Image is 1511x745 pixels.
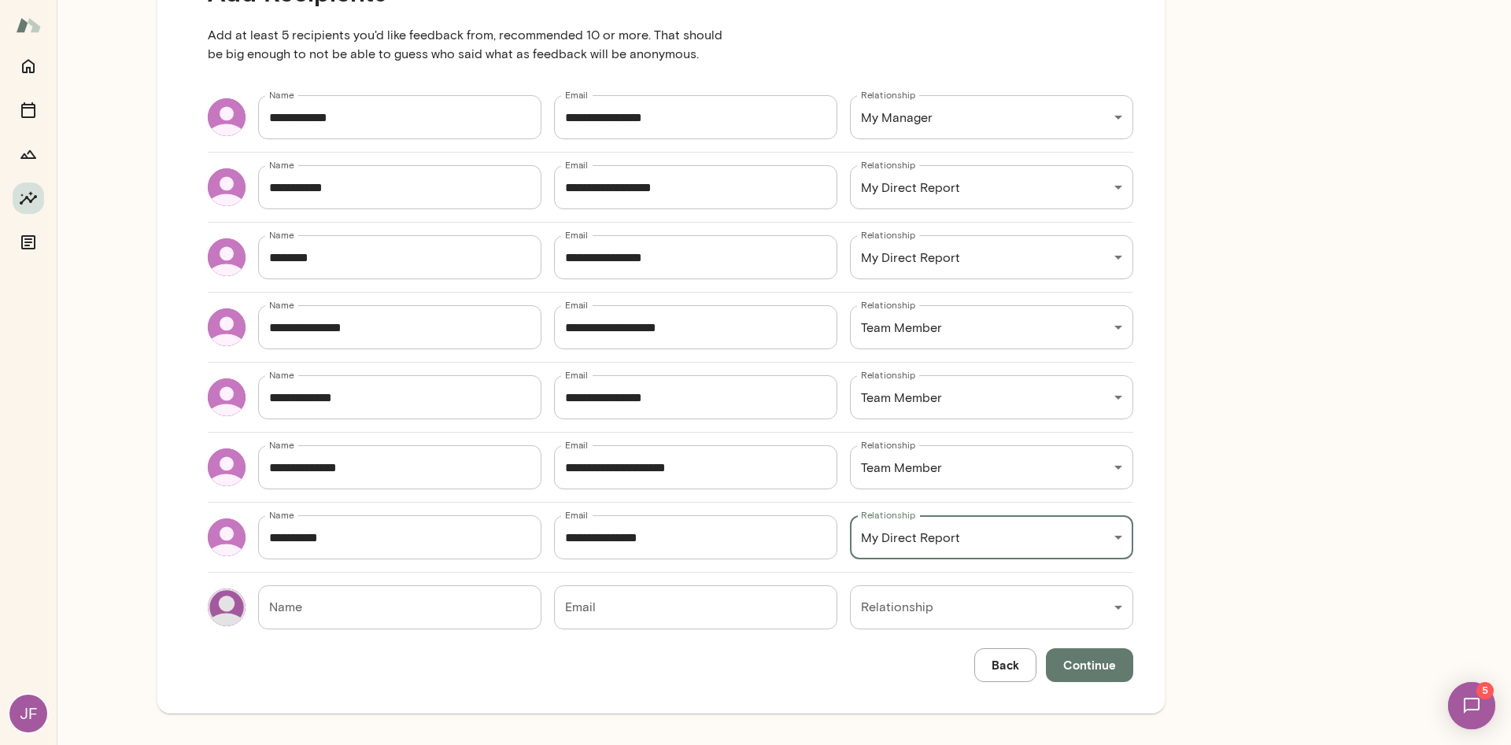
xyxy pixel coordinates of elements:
[861,438,915,452] label: Relationship
[850,235,1133,279] div: My Direct Report
[269,158,294,171] label: Name
[269,368,294,382] label: Name
[269,298,294,312] label: Name
[565,298,588,312] label: Email
[13,94,44,126] button: Sessions
[861,88,915,101] label: Relationship
[850,375,1133,419] div: Team Member
[269,438,294,452] label: Name
[16,10,41,40] img: Mento
[565,158,588,171] label: Email
[974,648,1036,681] button: Back
[850,445,1133,489] div: Team Member
[269,508,294,522] label: Name
[1063,655,1116,675] span: Continue
[208,7,737,83] p: Add at least 5 recipients you'd like feedback from, recommended 10 or more. That should be big en...
[13,138,44,170] button: Growth Plan
[565,228,588,242] label: Email
[861,158,915,171] label: Relationship
[13,50,44,82] button: Home
[861,508,915,522] label: Relationship
[269,88,294,101] label: Name
[565,438,588,452] label: Email
[861,298,915,312] label: Relationship
[850,165,1133,209] div: My Direct Report
[9,695,47,732] div: JF
[861,228,915,242] label: Relationship
[13,227,44,258] button: Documents
[13,183,44,214] button: Insights
[861,368,915,382] label: Relationship
[565,508,588,522] label: Email
[1046,648,1133,681] button: Continue
[269,228,294,242] label: Name
[565,368,588,382] label: Email
[850,305,1133,349] div: Team Member
[850,95,1133,139] div: My Manager
[565,88,588,101] label: Email
[850,515,1133,559] div: My Direct Report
